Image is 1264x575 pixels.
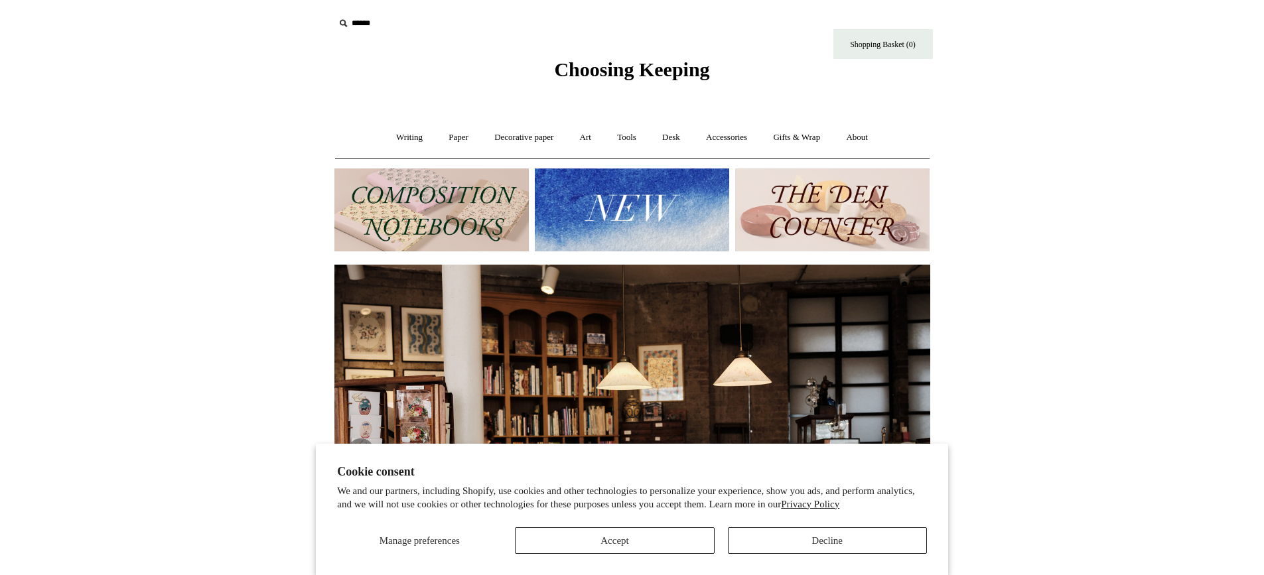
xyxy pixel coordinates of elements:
a: Shopping Basket (0) [833,29,933,59]
a: Choosing Keeping [554,69,709,78]
a: Privacy Policy [781,499,839,509]
img: 202302 Composition ledgers.jpg__PID:69722ee6-fa44-49dd-a067-31375e5d54ec [334,168,529,251]
img: The Deli Counter [735,168,930,251]
button: Next [890,438,917,465]
button: Accept [515,527,714,554]
a: Paper [437,120,480,155]
button: Previous [348,438,374,465]
img: New.jpg__PID:f73bdf93-380a-4a35-bcfe-7823039498e1 [535,168,729,251]
span: Choosing Keeping [554,58,709,80]
button: Manage preferences [337,527,502,554]
a: Art [568,120,603,155]
p: We and our partners, including Shopify, use cookies and other technologies to personalize your ex... [337,485,927,511]
button: Decline [728,527,927,554]
a: Tools [605,120,648,155]
span: Manage preferences [380,535,460,546]
a: Writing [384,120,435,155]
a: Gifts & Wrap [761,120,832,155]
a: Accessories [694,120,759,155]
a: About [834,120,880,155]
a: Decorative paper [482,120,565,155]
a: Desk [650,120,692,155]
h2: Cookie consent [337,465,927,479]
